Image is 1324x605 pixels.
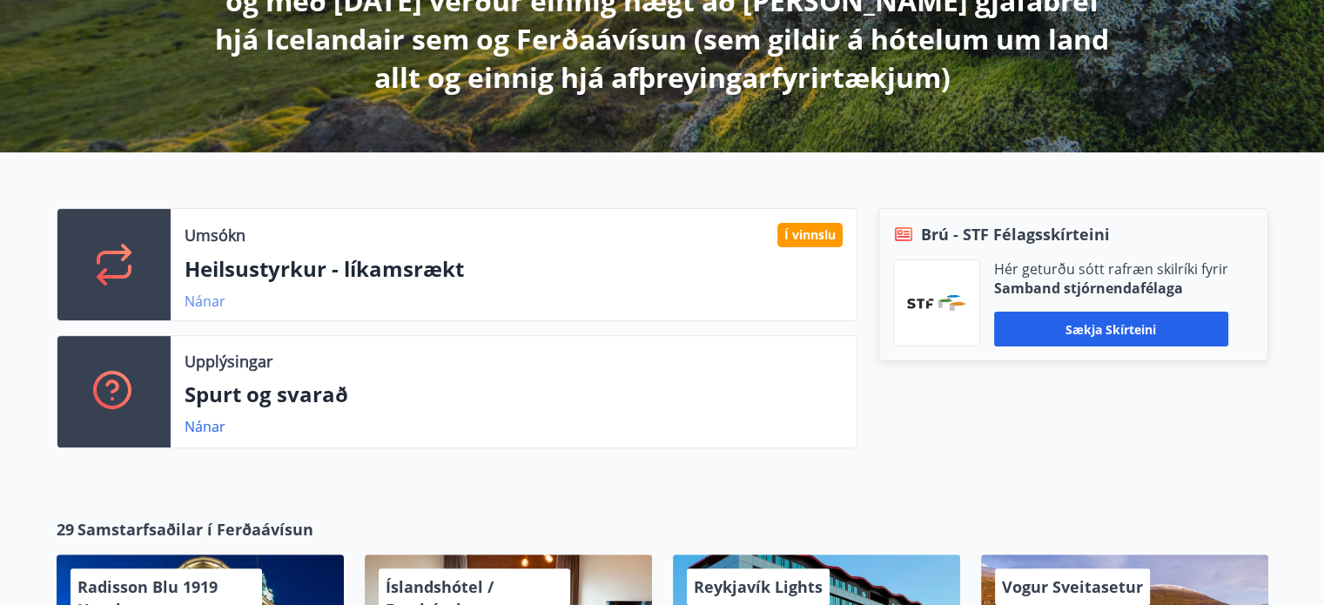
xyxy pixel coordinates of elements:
[921,223,1110,245] span: Brú - STF Félagsskírteini
[185,350,272,373] p: Upplýsingar
[694,576,823,597] span: Reykjavík Lights
[994,259,1228,279] p: Hér geturðu sótt rafræn skilríki fyrir
[185,292,225,311] a: Nánar
[994,279,1228,298] p: Samband stjórnendafélaga
[1002,576,1143,597] span: Vogur Sveitasetur
[185,417,225,436] a: Nánar
[77,518,313,541] span: Samstarfsaðilar í Ferðaávísun
[57,518,74,541] span: 29
[185,380,843,409] p: Spurt og svarað
[777,223,843,247] div: Í vinnslu
[185,224,245,246] p: Umsókn
[994,312,1228,346] button: Sækja skírteini
[907,295,966,311] img: vjCaq2fThgY3EUYqSgpjEiBg6WP39ov69hlhuPVN.png
[185,254,843,284] p: Heilsustyrkur - líkamsrækt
